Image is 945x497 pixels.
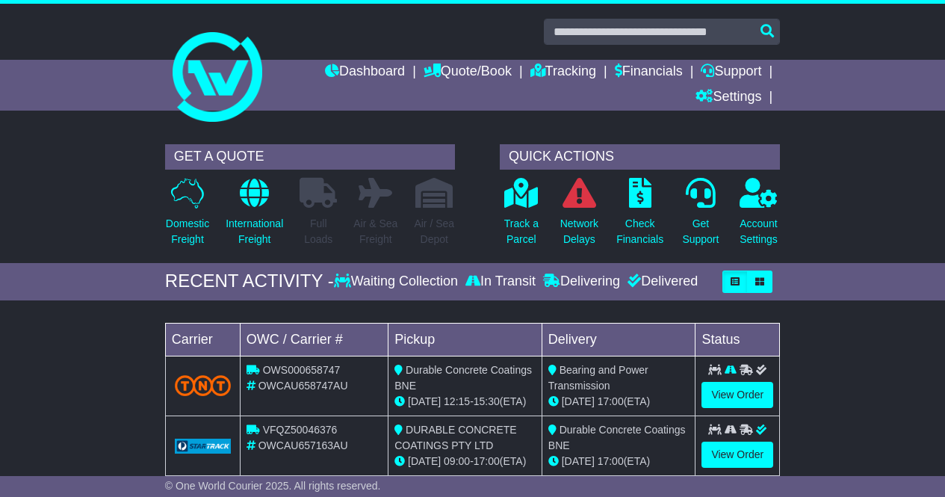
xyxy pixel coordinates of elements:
td: OWC / Carrier # [240,323,388,356]
span: 17:00 [474,455,500,467]
a: View Order [701,382,773,408]
span: © One World Courier 2025. All rights reserved. [165,480,381,492]
div: GET A QUOTE [165,144,455,170]
span: 15:30 [474,395,500,407]
span: OWCAU657163AU [258,439,348,451]
div: (ETA) [548,394,690,410]
span: [DATE] [408,455,441,467]
div: Delivered [624,274,698,290]
span: 17:00 [598,395,624,407]
div: In Transit [462,274,539,290]
div: - (ETA) [394,454,536,469]
img: TNT_Domestic.png [175,375,231,395]
span: [DATE] [408,395,441,407]
a: GetSupport [681,177,719,256]
td: Delivery [542,323,695,356]
div: QUICK ACTIONS [500,144,780,170]
span: Durable Concrete Coatings BNE [548,424,686,451]
p: Get Support [682,216,719,247]
p: Network Delays [560,216,598,247]
a: Quote/Book [424,60,512,85]
div: (ETA) [548,454,690,469]
a: DomesticFreight [165,177,210,256]
span: Durable Concrete Coatings BNE [394,364,532,392]
p: Track a Parcel [504,216,539,247]
a: NetworkDelays [560,177,599,256]
span: 12:15 [444,395,470,407]
span: 17:00 [598,455,624,467]
td: Pickup [388,323,542,356]
span: VFQZ50046376 [263,424,338,436]
a: Tracking [530,60,596,85]
a: InternationalFreight [225,177,284,256]
a: AccountSettings [739,177,778,256]
span: 09:00 [444,455,470,467]
div: Delivering [539,274,624,290]
span: [DATE] [562,455,595,467]
img: GetCarrierServiceLogo [175,439,231,454]
a: View Order [701,442,773,468]
a: Track aParcel [504,177,539,256]
div: RECENT ACTIVITY - [165,271,334,292]
p: Air & Sea Freight [353,216,397,247]
div: Waiting Collection [334,274,462,290]
a: Financials [615,60,683,85]
span: DURABLE CONCRETE COATINGS PTY LTD [394,424,516,451]
p: Check Financials [616,216,663,247]
p: Account Settings [740,216,778,247]
a: CheckFinancials [616,177,664,256]
a: Settings [695,85,761,111]
p: Full Loads [300,216,337,247]
td: Carrier [165,323,240,356]
p: Air / Sea Depot [414,216,454,247]
span: [DATE] [562,395,595,407]
p: Domestic Freight [166,216,209,247]
span: Bearing and Power Transmission [548,364,648,392]
span: OWCAU658747AU [258,380,348,392]
td: Status [695,323,780,356]
p: International Freight [226,216,283,247]
div: - (ETA) [394,394,536,410]
span: OWS000658747 [263,364,341,376]
a: Support [701,60,761,85]
a: Dashboard [325,60,405,85]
